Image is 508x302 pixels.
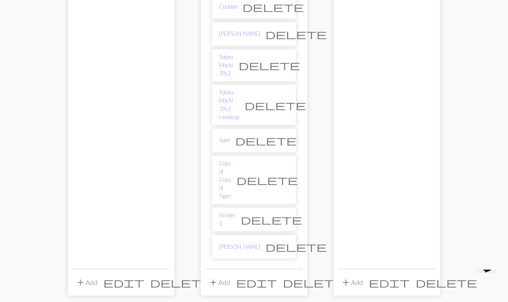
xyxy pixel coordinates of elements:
[219,53,233,78] a: Totoro Mochi 39x2
[260,26,332,42] button: Delete chart
[265,28,327,40] span: delete
[233,274,280,291] button: Edit
[219,3,237,11] a: Cupboo
[239,97,311,113] button: Delete chart
[265,241,327,253] span: delete
[366,274,413,291] button: Edit
[219,243,260,251] a: [PERSON_NAME]
[147,274,214,291] button: Delete
[103,276,144,288] span: edit
[233,57,305,73] button: Delete chart
[100,274,147,291] button: Edit
[369,276,410,288] span: edit
[416,276,477,288] span: delete
[219,160,231,200] a: Copy of Copy of Tiger
[413,274,480,291] button: Delete
[103,277,144,288] i: Edit
[219,88,239,121] a: Totoro Mochi 39x2 raindrop
[369,277,410,288] i: Edit
[280,274,347,291] button: Delete
[75,276,86,288] span: add
[283,276,344,288] span: delete
[474,270,503,297] iframe: chat widget
[150,276,211,288] span: delete
[235,211,308,228] button: Delete chart
[236,276,277,288] span: edit
[241,214,302,225] span: delete
[338,274,366,291] button: Add
[243,1,304,13] span: delete
[231,172,303,188] button: Delete chart
[236,277,277,288] i: Edit
[219,30,260,38] a: [PERSON_NAME]
[260,239,332,255] button: Delete chart
[237,174,298,186] span: delete
[208,276,218,288] span: add
[235,134,297,146] span: delete
[219,136,230,144] a: Spiel
[72,274,100,291] button: Add
[230,132,302,148] button: Delete chart
[341,276,351,288] span: add
[219,211,235,228] a: Winter 1
[205,274,233,291] button: Add
[239,59,300,71] span: delete
[245,99,306,111] span: delete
